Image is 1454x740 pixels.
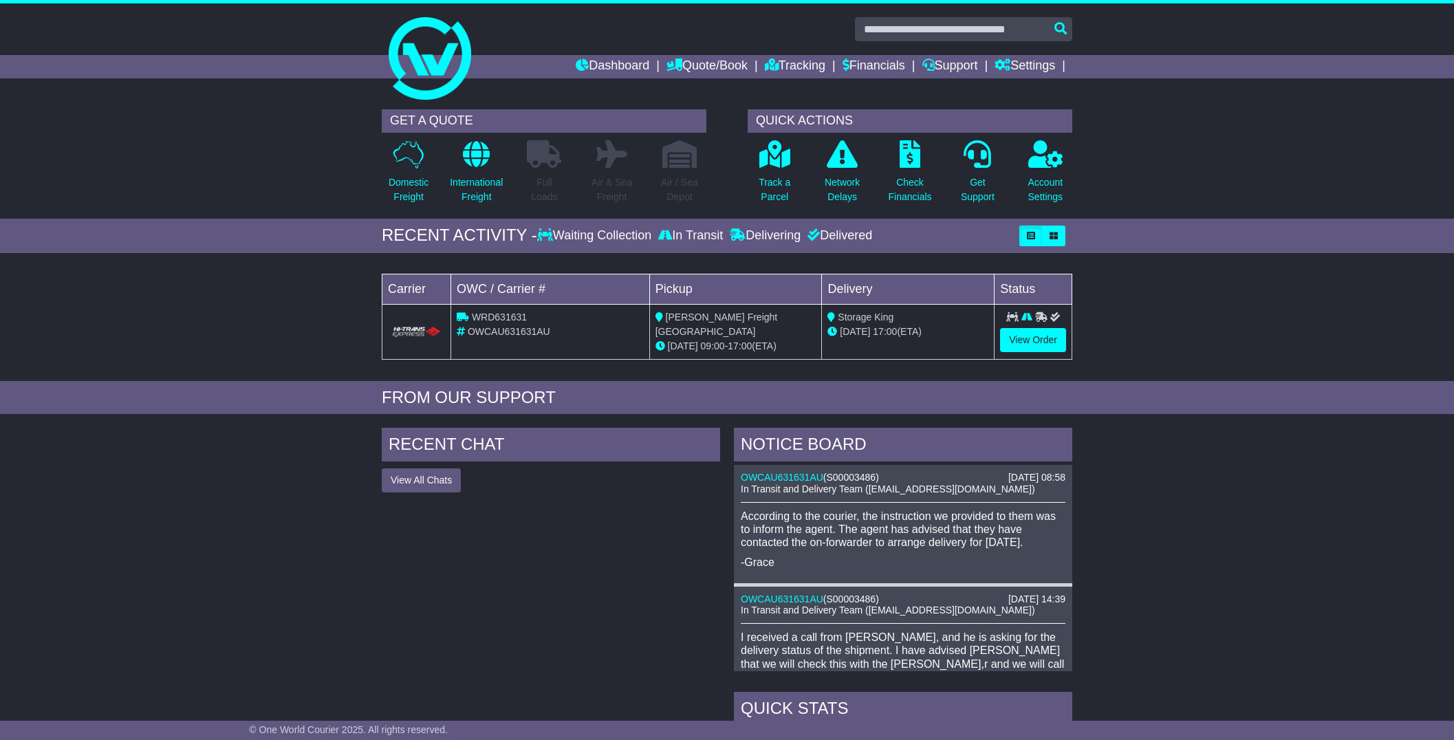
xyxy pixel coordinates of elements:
span: 17:00 [873,326,897,337]
a: AccountSettings [1028,140,1064,212]
div: Delivered [804,228,872,243]
span: In Transit and Delivery Team ([EMAIL_ADDRESS][DOMAIN_NAME]) [741,605,1035,616]
td: Carrier [382,274,451,304]
td: Pickup [649,274,822,304]
p: International Freight [450,175,503,204]
div: FROM OUR SUPPORT [382,388,1072,408]
span: S00003486 [827,594,876,605]
p: Air & Sea Freight [592,175,632,204]
a: OWCAU631631AU [741,472,823,483]
span: [DATE] [840,326,870,337]
p: According to the courier, the instruction we provided to them was to inform the agent. The agent ... [741,510,1065,549]
div: [DATE] 08:58 [1008,472,1065,483]
p: Account Settings [1028,175,1063,204]
p: Full Loads [527,175,561,204]
div: In Transit [655,228,726,243]
div: - (ETA) [655,339,816,353]
div: Delivering [726,228,804,243]
a: Settings [995,55,1055,78]
a: OWCAU631631AU [741,594,823,605]
button: View All Chats [382,468,461,492]
span: WRD631631 [472,312,527,323]
p: -Grace [741,556,1065,569]
a: CheckFinancials [888,140,933,212]
span: Storage King [838,312,893,323]
span: 17:00 [728,340,752,351]
span: S00003486 [827,472,876,483]
p: Track a Parcel [759,175,790,204]
div: GET A QUOTE [382,109,706,133]
div: Quick Stats [734,692,1072,729]
div: NOTICE BOARD [734,428,1072,465]
div: ( ) [741,594,1065,605]
a: Financials [843,55,905,78]
div: ( ) [741,472,1065,483]
td: Status [995,274,1072,304]
a: DomesticFreight [388,140,429,212]
div: [DATE] 14:39 [1008,594,1065,605]
span: OWCAU631631AU [468,326,550,337]
a: InternationalFreight [449,140,503,212]
div: Waiting Collection [537,228,655,243]
a: View Order [1000,328,1066,352]
p: Domestic Freight [389,175,428,204]
p: Check Financials [889,175,932,204]
div: QUICK ACTIONS [748,109,1072,133]
a: Tracking [765,55,825,78]
a: GetSupport [960,140,995,212]
p: Get Support [961,175,995,204]
a: Support [922,55,978,78]
td: Delivery [822,274,995,304]
span: In Transit and Delivery Team ([EMAIL_ADDRESS][DOMAIN_NAME]) [741,483,1035,494]
a: NetworkDelays [824,140,860,212]
div: RECENT CHAT [382,428,720,465]
span: © One World Courier 2025. All rights reserved. [249,724,448,735]
span: [PERSON_NAME] Freight [GEOGRAPHIC_DATA] [655,312,778,337]
div: RECENT ACTIVITY - [382,226,537,246]
p: Air / Sea Depot [661,175,698,204]
a: Track aParcel [758,140,791,212]
img: HiTrans.png [391,326,442,339]
span: [DATE] [668,340,698,351]
p: Network Delays [825,175,860,204]
div: (ETA) [827,325,988,339]
td: OWC / Carrier # [451,274,650,304]
p: I received a call from [PERSON_NAME], and he is asking for the delivery status of the shipment. I... [741,631,1065,684]
span: 09:00 [701,340,725,351]
a: Quote/Book [666,55,748,78]
a: Dashboard [576,55,649,78]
